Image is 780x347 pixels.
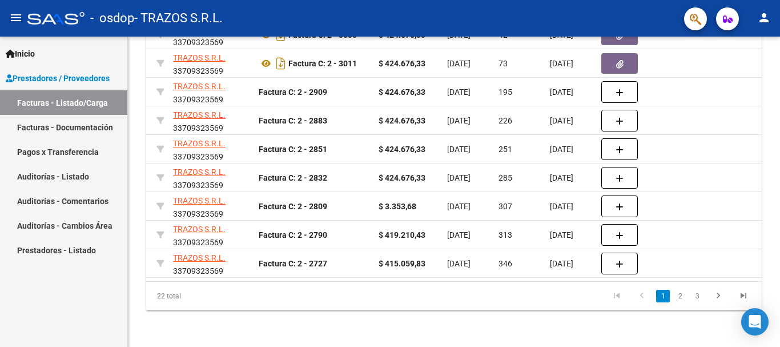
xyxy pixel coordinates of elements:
span: TRAZOS S.R.L. [173,253,226,262]
li: page 1 [654,286,672,306]
strong: Factura C: 2 - 2832 [259,173,327,182]
strong: Factura C: 2 - 3033 [288,30,357,39]
strong: $ 424.676,33 [379,87,425,97]
strong: $ 424.676,33 [379,116,425,125]
div: 33709323569 [173,109,250,133]
div: 33709323569 [173,194,250,218]
div: 33709323569 [173,166,250,190]
a: go to last page [733,290,754,302]
strong: $ 415.059,83 [379,259,425,268]
span: TRAZOS S.R.L. [173,110,226,119]
div: 22 total [146,282,267,310]
span: [DATE] [550,259,573,268]
strong: Factura C: 2 - 2851 [259,145,327,154]
a: go to previous page [631,290,653,302]
div: 33709323569 [173,223,250,247]
span: [DATE] [550,116,573,125]
strong: Factura C: 2 - 2883 [259,116,327,125]
span: TRAZOS S.R.L. [173,53,226,62]
span: - TRAZOS S.R.L. [134,6,223,31]
span: TRAZOS S.R.L. [173,196,226,205]
div: 33709323569 [173,137,250,161]
span: [DATE] [550,173,573,182]
strong: $ 419.210,43 [379,230,425,240]
a: go to next page [707,290,729,302]
mat-icon: menu [9,11,23,25]
span: 313 [498,230,512,240]
span: [DATE] [447,259,471,268]
span: 307 [498,202,512,211]
div: Open Intercom Messenger [741,308,769,336]
span: 346 [498,259,512,268]
strong: Factura C: 2 - 2809 [259,202,327,211]
a: 2 [673,290,687,302]
span: [DATE] [447,116,471,125]
i: Descargar documento [274,54,288,73]
a: 1 [656,290,670,302]
span: TRAZOS S.R.L. [173,82,226,91]
span: 285 [498,173,512,182]
li: page 2 [672,286,689,306]
span: 226 [498,116,512,125]
span: TRAZOS S.R.L. [173,225,226,234]
a: 3 [690,290,704,302]
span: [DATE] [550,59,573,68]
li: page 3 [689,286,706,306]
div: 33709323569 [173,252,250,276]
span: [DATE] [550,202,573,211]
strong: $ 3.353,68 [379,202,416,211]
span: [DATE] [447,230,471,240]
mat-icon: person [757,11,771,25]
span: [DATE] [550,87,573,97]
strong: Factura C: 2 - 3011 [288,59,357,68]
span: [DATE] [550,230,573,240]
strong: Factura C: 2 - 2909 [259,87,327,97]
span: Inicio [6,47,35,60]
span: [DATE] [447,173,471,182]
span: 73 [498,59,508,68]
span: TRAZOS S.R.L. [173,167,226,177]
strong: $ 424.676,33 [379,145,425,154]
span: Prestadores / Proveedores [6,72,110,85]
span: [DATE] [447,145,471,154]
span: 251 [498,145,512,154]
strong: Factura C: 2 - 2790 [259,230,327,240]
span: [DATE] [447,202,471,211]
strong: $ 424.676,33 [379,59,425,68]
span: [DATE] [447,87,471,97]
span: TRAZOS S.R.L. [173,139,226,148]
span: 195 [498,87,512,97]
span: [DATE] [447,59,471,68]
strong: Factura C: 2 - 2727 [259,259,327,268]
span: - osdop [90,6,134,31]
span: [DATE] [550,145,573,154]
strong: $ 424.676,33 [379,173,425,182]
a: go to first page [606,290,628,302]
div: 33709323569 [173,80,250,104]
div: 33709323569 [173,51,250,75]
